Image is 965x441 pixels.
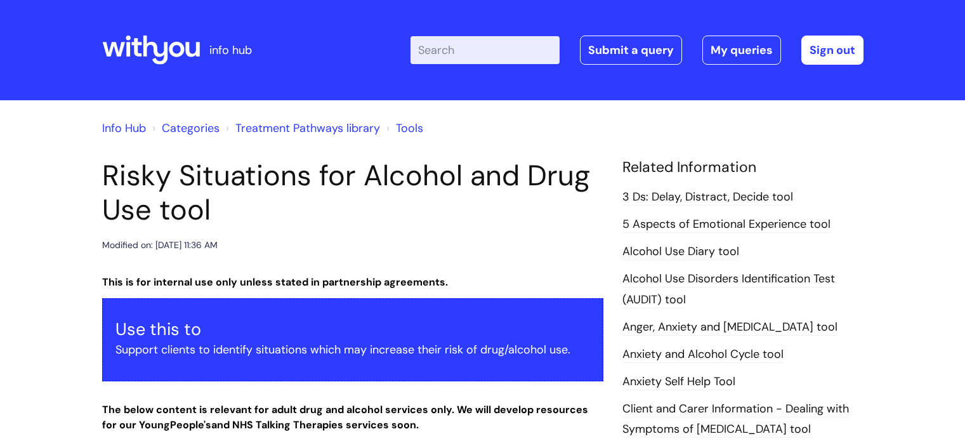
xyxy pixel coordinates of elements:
a: Anger, Anxiety and [MEDICAL_DATA] tool [622,319,837,336]
a: Categories [162,121,220,136]
a: Treatment Pathways library [235,121,380,136]
li: Solution home [149,118,220,138]
strong: People's [170,418,211,431]
a: Submit a query [580,36,682,65]
div: | - [410,36,863,65]
strong: The below content is relevant for adult drug and alcohol services only. We will develop resources... [102,403,588,432]
h1: Risky Situations for Alcohol and Drug Use tool [102,159,603,227]
input: Search [410,36,560,64]
a: 3 Ds: Delay, Distract, Decide tool [622,189,793,206]
a: Client and Carer Information - Dealing with Symptoms of [MEDICAL_DATA] tool [622,401,849,438]
li: Tools [383,118,423,138]
h3: Use this to [115,319,590,339]
a: Anxiety and Alcohol Cycle tool [622,346,784,363]
a: Info Hub [102,121,146,136]
a: 5 Aspects of Emotional Experience tool [622,216,830,233]
a: My queries [702,36,781,65]
p: info hub [209,40,252,60]
h4: Related Information [622,159,863,176]
strong: This is for internal use only unless stated in partnership agreements. [102,275,448,289]
li: Treatment Pathways library [223,118,380,138]
a: Anxiety Self Help Tool [622,374,735,390]
a: Sign out [801,36,863,65]
p: Support clients to identify situations which may increase their risk of drug/alcohol use. [115,339,590,360]
a: Alcohol Use Disorders Identification Test (AUDIT) tool [622,271,835,308]
div: Modified on: [DATE] 11:36 AM [102,237,218,253]
a: Alcohol Use Diary tool [622,244,739,260]
a: Tools [396,121,423,136]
